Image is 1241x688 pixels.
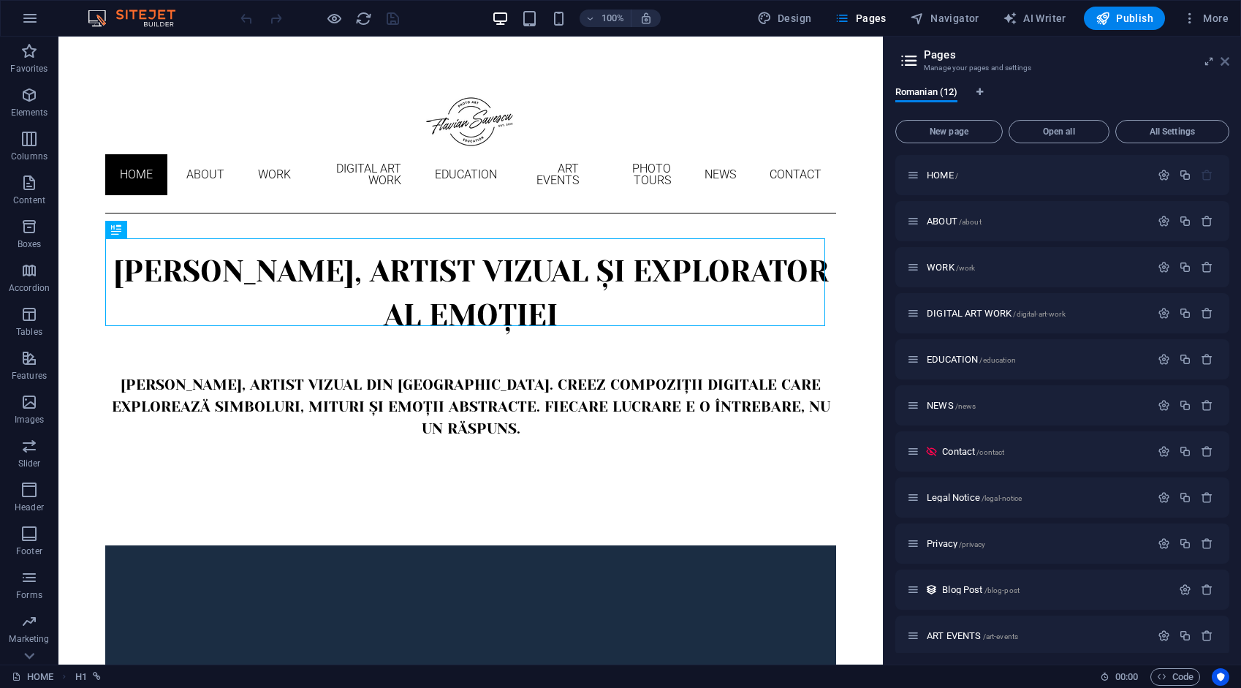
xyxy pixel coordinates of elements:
span: AI Writer [1003,11,1066,26]
div: Settings [1158,215,1170,227]
span: Click to open page [927,170,958,181]
div: Remove [1201,353,1213,366]
div: Settings [1158,307,1170,320]
p: Columns [11,151,48,162]
span: /work [956,264,976,272]
div: Duplicate [1179,445,1191,458]
button: 100% [580,10,631,27]
p: Header [15,502,44,513]
span: Click to open page [927,492,1022,503]
i: On resize automatically adjust zoom level to fit chosen device. [640,12,653,25]
span: /blog-post [984,586,1020,594]
span: Click to open page [942,584,1020,595]
span: /news [955,402,976,410]
span: All Settings [1122,127,1223,136]
button: Design [751,7,818,30]
div: WORK/work [922,262,1150,272]
span: Pages [835,11,886,26]
span: : [1126,671,1128,682]
button: Pages [829,7,892,30]
div: Remove [1201,215,1213,227]
span: Click to open page [927,538,985,549]
div: Settings [1158,169,1170,181]
span: More [1183,11,1229,26]
button: New page [895,120,1003,143]
div: Settings [1158,353,1170,366]
p: Slider [18,458,41,469]
span: Click to open page [927,400,976,411]
div: ABOUT/about [922,216,1150,226]
i: Reload page [355,10,372,27]
div: Duplicate [1179,491,1191,504]
div: Duplicate [1179,307,1191,320]
div: DIGITAL ART WORK/digital-art-work [922,309,1150,318]
div: Duplicate [1179,169,1191,181]
p: Images [15,414,45,426]
span: Open all [1015,127,1103,136]
span: Click to open page [927,216,982,227]
i: This element is linked [93,673,101,681]
div: Remove [1201,307,1213,320]
span: Click to select. Double-click to edit [75,668,87,686]
h2: Pages [924,48,1229,61]
a: Click to cancel selection. Double-click to open Pages [12,668,53,686]
p: Forms [16,589,42,601]
span: Click to open page [927,354,1016,365]
p: Favorites [10,63,48,75]
p: Footer [16,545,42,557]
p: Tables [16,326,42,338]
div: Duplicate [1179,215,1191,227]
div: Remove [1201,261,1213,273]
span: /about [959,218,982,226]
div: Settings [1158,491,1170,504]
p: Content [13,194,45,206]
button: Navigator [904,7,985,30]
div: Duplicate [1179,630,1191,642]
div: Remove [1201,445,1213,458]
div: Duplicate [1179,261,1191,273]
div: Remove [1201,491,1213,504]
p: Accordion [9,282,50,294]
button: Open all [1009,120,1109,143]
p: Marketing [9,633,49,645]
span: 00 00 [1115,668,1138,686]
button: Code [1150,668,1200,686]
div: Blog Post/blog-post [938,585,1172,594]
span: /digital-art-work [1013,310,1065,318]
img: Editor Logo [84,10,194,27]
button: AI Writer [997,7,1072,30]
div: Remove [1201,583,1213,596]
div: Remove [1201,399,1213,412]
button: Usercentrics [1212,668,1229,686]
span: Click to open page [942,446,1004,457]
div: Remove [1201,630,1213,642]
button: All Settings [1115,120,1229,143]
span: Code [1157,668,1193,686]
div: This layout is used as a template for all items (e.g. a blog post) of this collection. The conten... [925,583,938,596]
div: Privacy/privacy [922,539,1150,548]
p: Boxes [18,238,42,250]
span: Romanian (12) [895,83,957,104]
span: /art-events [983,632,1019,640]
h6: Session time [1100,668,1139,686]
span: Publish [1096,11,1153,26]
div: Settings [1158,399,1170,412]
button: Publish [1084,7,1165,30]
span: /legal-notice [982,494,1022,502]
nav: breadcrumb [75,668,101,686]
button: More [1177,7,1234,30]
span: New page [902,127,996,136]
span: Click to open page [927,630,1018,641]
div: ART EVENTS/art-events [922,631,1150,640]
span: / [955,172,958,180]
div: EDUCATION/education [922,355,1150,364]
div: Duplicate [1179,399,1191,412]
div: Settings [1158,630,1170,642]
div: Language Tabs [895,86,1229,114]
div: Settings [1158,445,1170,458]
span: /contact [976,448,1004,456]
div: Design (Ctrl+Alt+Y) [751,7,818,30]
div: Legal Notice/legal-notice [922,493,1150,502]
div: Duplicate [1179,353,1191,366]
div: The startpage cannot be deleted [1201,169,1213,181]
